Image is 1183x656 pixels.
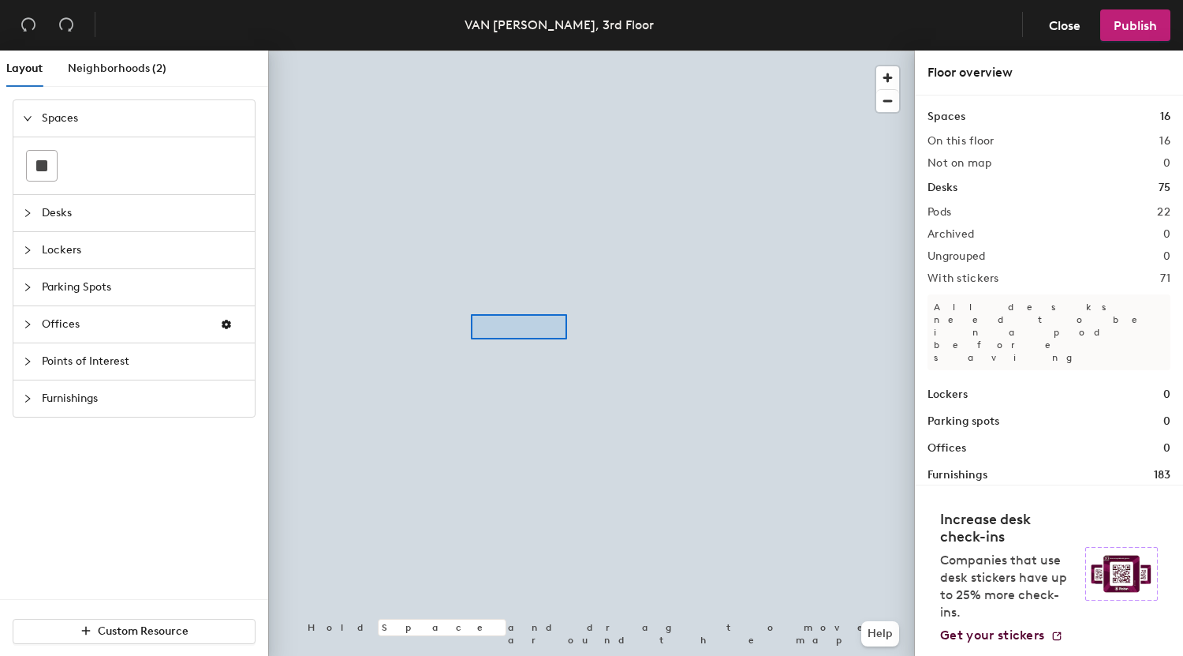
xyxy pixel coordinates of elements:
[1163,157,1170,170] h2: 0
[927,179,957,197] h1: Desks
[927,135,995,148] h2: On this floor
[927,157,991,170] h2: Not on map
[42,100,245,137] span: Spaces
[23,114,32,123] span: expanded
[927,294,1170,370] p: All desks need to be in a pod before saving
[927,440,966,457] h1: Offices
[23,246,32,255] span: collapsed
[1163,228,1170,241] h2: 0
[927,413,999,430] h1: Parking spots
[927,250,986,263] h2: Ungrouped
[465,15,654,35] div: VAN [PERSON_NAME], 3rd Floor
[927,272,999,285] h2: With stickers
[23,208,32,218] span: collapsed
[6,62,43,75] span: Layout
[1114,18,1157,33] span: Publish
[1157,206,1170,219] h2: 22
[42,269,245,306] span: Parking Spots
[940,628,1044,643] span: Get your stickers
[1160,108,1170,126] h1: 16
[42,306,207,343] span: Offices
[940,552,1076,621] p: Companies that use desk stickers have up to 25% more check-ins.
[42,232,245,268] span: Lockers
[13,619,256,644] button: Custom Resource
[927,63,1170,82] div: Floor overview
[23,320,32,329] span: collapsed
[42,380,245,417] span: Furnishings
[1163,440,1170,457] h1: 0
[98,624,188,638] span: Custom Resource
[927,206,951,219] h2: Pods
[1085,547,1158,601] img: Sticker logo
[927,467,987,484] h1: Furnishings
[23,283,32,292] span: collapsed
[940,511,1076,545] h4: Increase desk check-ins
[940,628,1063,643] a: Get your stickers
[50,9,82,41] button: Redo (⌘ + ⇧ + Z)
[1163,250,1170,263] h2: 0
[1159,135,1170,148] h2: 16
[927,228,974,241] h2: Archived
[1036,9,1094,41] button: Close
[1100,9,1170,41] button: Publish
[1049,18,1080,33] span: Close
[42,195,245,231] span: Desks
[927,386,968,403] h1: Lockers
[927,108,965,126] h1: Spaces
[68,62,166,75] span: Neighborhoods (2)
[1159,179,1170,197] h1: 75
[23,394,32,403] span: collapsed
[1163,413,1170,430] h1: 0
[42,343,245,380] span: Points of Interest
[23,357,32,366] span: collapsed
[1160,272,1170,285] h2: 71
[861,621,899,647] button: Help
[1154,467,1170,484] h1: 183
[13,9,44,41] button: Undo (⌘ + Z)
[1163,386,1170,403] h1: 0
